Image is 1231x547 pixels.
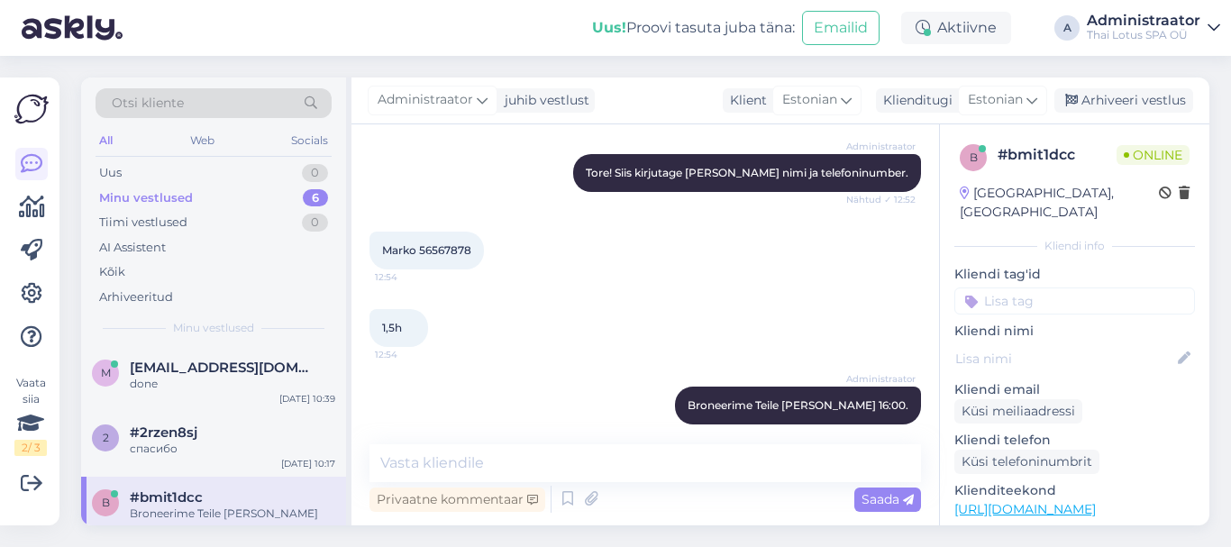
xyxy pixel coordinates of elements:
span: 1,5h [382,321,402,334]
p: Kliendi email [954,380,1195,399]
span: Online [1117,145,1190,165]
div: Administraator [1087,14,1200,28]
span: 12:55 [848,425,916,439]
b: Uus! [592,19,626,36]
span: m [101,366,111,379]
span: 12:54 [375,348,442,361]
p: Klienditeekond [954,481,1195,500]
div: Klienditugi [876,91,953,110]
button: Emailid [802,11,880,45]
div: Uus [99,164,122,182]
div: Arhiveeritud [99,288,173,306]
div: Socials [287,129,332,152]
div: 6 [303,189,328,207]
div: [DATE] 10:17 [281,457,335,470]
span: Otsi kliente [112,94,184,113]
div: Küsi telefoninumbrit [954,450,1099,474]
div: 2 / 3 [14,440,47,456]
div: # bmit1dcc [998,144,1117,166]
span: Administraator [846,372,916,386]
img: Askly Logo [14,92,49,126]
div: Arhiveeri vestlus [1054,88,1193,113]
div: Minu vestlused [99,189,193,207]
span: #2rzen8sj [130,424,197,441]
span: b [102,496,110,509]
div: [DATE] 10:39 [279,392,335,406]
span: Nähtud ✓ 12:52 [846,193,916,206]
div: juhib vestlust [497,91,589,110]
div: AI Assistent [99,239,166,257]
span: 12:54 [375,270,442,284]
span: Tore! Siis kirjutage [PERSON_NAME] nimi ja telefoninumber. [586,166,908,179]
span: Estonian [968,90,1023,110]
span: #bmit1dcc [130,489,203,506]
div: Kliendi info [954,238,1195,254]
div: Proovi tasuta juba täna: [592,17,795,39]
span: Administraator [378,90,473,110]
div: Privaatne kommentaar [369,488,545,512]
span: master.mone.ruslan@gmail.com [130,360,317,376]
div: A [1054,15,1080,41]
p: Kliendi telefon [954,431,1195,450]
span: Saada [862,491,914,507]
div: Kõik [99,263,125,281]
a: [URL][DOMAIN_NAME] [954,501,1096,517]
span: b [970,150,978,164]
span: 2 [103,431,109,444]
div: Aktiivne [901,12,1011,44]
a: AdministraatorThai Lotus SPA OÜ [1087,14,1220,42]
p: Kliendi tag'id [954,265,1195,284]
span: Broneerime Teile [PERSON_NAME] 16:00. [688,398,908,412]
p: Vaata edasi ... [954,524,1195,541]
div: Küsi meiliaadressi [954,399,1082,424]
span: Minu vestlused [173,320,254,336]
div: 0 [302,164,328,182]
span: Estonian [782,90,837,110]
div: Klient [723,91,767,110]
div: Thai Lotus SPA OÜ [1087,28,1200,42]
div: Tiimi vestlused [99,214,187,232]
div: All [96,129,116,152]
div: Vaata siia [14,375,47,456]
div: спасибо [130,441,335,457]
div: Broneerime Teile [PERSON_NAME] 16:00. [130,506,335,538]
p: Kliendi nimi [954,322,1195,341]
span: Marko 56567878 [382,243,471,257]
input: Lisa tag [954,287,1195,315]
input: Lisa nimi [955,349,1174,369]
div: [GEOGRAPHIC_DATA], [GEOGRAPHIC_DATA] [960,184,1159,222]
div: 0 [302,214,328,232]
div: done [130,376,335,392]
div: Web [187,129,218,152]
span: Administraator [846,140,916,153]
